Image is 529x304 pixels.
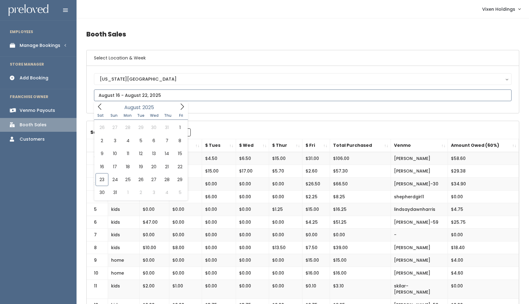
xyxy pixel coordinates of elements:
span: September 1, 2025 [122,186,134,199]
td: $6.50 [236,152,269,165]
td: $4.75 [448,203,519,216]
span: August 22, 2025 [173,160,186,173]
td: $0.00 [202,203,236,216]
span: July 27, 2025 [108,121,121,134]
td: 1 [87,152,108,165]
td: - [391,229,448,241]
td: $29.38 [448,165,519,178]
span: September 4, 2025 [160,186,173,199]
td: $0.00 [269,254,302,267]
td: $17.00 [236,165,269,178]
th: Total Purchased: activate to sort column ascending [330,139,391,152]
td: [PERSON_NAME] [391,267,448,280]
td: skilar-[PERSON_NAME] [391,279,448,298]
td: 10 [87,267,108,280]
span: Tue [134,114,148,117]
span: August 5, 2025 [134,134,147,147]
span: August 2, 2025 [96,134,108,147]
h6: Select Location & Week [87,50,519,66]
th: Venmo: activate to sort column ascending [391,139,448,152]
td: $0.00 [236,203,269,216]
th: Amount Owed (60%): activate to sort column ascending [448,139,519,152]
td: $0.00 [202,279,236,298]
td: $15.00 [302,203,330,216]
td: $0.00 [202,267,236,280]
span: August 3, 2025 [108,134,121,147]
td: $0.00 [169,216,202,229]
td: $4.00 [448,254,519,267]
td: $0.00 [139,254,169,267]
td: $10.00 [139,241,169,254]
div: Venmo Payouts [20,107,55,114]
td: [PERSON_NAME] [391,254,448,267]
span: August 15, 2025 [173,147,186,160]
td: $0.00 [169,254,202,267]
label: Search: [90,128,191,136]
td: $0.00 [330,229,391,241]
span: August 10, 2025 [108,147,121,160]
td: $15.00 [330,254,391,267]
span: Sat [94,114,107,117]
td: $4.50 [202,152,236,165]
td: $6.00 [202,190,236,203]
td: $2.60 [302,165,330,178]
td: $4.25 [302,216,330,229]
td: [PERSON_NAME]-59 [391,216,448,229]
td: 5 [87,203,108,216]
span: August 19, 2025 [134,160,147,173]
td: home [108,254,140,267]
td: $25.75 [448,216,519,229]
td: $0.00 [269,177,302,190]
span: July 29, 2025 [134,121,147,134]
th: $ Fri: activate to sort column ascending [302,139,330,152]
a: Vixen Holdings [476,2,527,16]
td: $16.25 [330,203,391,216]
td: $26.50 [302,177,330,190]
span: August 14, 2025 [160,147,173,160]
th: #: activate to sort column descending [87,139,108,152]
span: August 11, 2025 [122,147,134,160]
div: Customers [20,136,45,142]
div: Booth Sales [20,122,47,128]
td: $0.00 [236,254,269,267]
span: August 6, 2025 [148,134,160,147]
td: $0.00 [202,229,236,241]
td: $0.00 [236,216,269,229]
td: $7.50 [302,241,330,254]
th: $ Thur: activate to sort column ascending [269,139,302,152]
td: $47.00 [139,216,169,229]
td: $4.60 [448,267,519,280]
div: Add Booking [20,75,48,81]
td: 11 [87,279,108,298]
td: $15.00 [269,152,302,165]
td: $0.00 [448,190,519,203]
td: $0.00 [302,229,330,241]
span: August 28, 2025 [160,173,173,186]
span: August 21, 2025 [160,160,173,173]
h4: Booth Sales [86,26,519,43]
span: Mon [121,114,134,117]
img: preloved logo [9,4,48,16]
td: $0.00 [236,267,269,280]
span: August 24, 2025 [108,173,121,186]
td: $1.00 [169,279,202,298]
span: August 25, 2025 [122,173,134,186]
td: kids [108,216,140,229]
td: $3.10 [330,279,391,298]
span: September 5, 2025 [173,186,186,199]
span: August 9, 2025 [96,147,108,160]
td: home [108,267,140,280]
span: July 26, 2025 [96,121,108,134]
td: $15.00 [302,254,330,267]
td: $0.00 [139,267,169,280]
span: July 30, 2025 [148,121,160,134]
td: 7 [87,229,108,241]
input: August 16 - August 22, 2025 [94,89,512,101]
span: September 2, 2025 [134,186,147,199]
td: $0.00 [236,241,269,254]
span: August 29, 2025 [173,173,186,186]
td: 3 [87,177,108,190]
span: Vixen Holdings [482,6,515,13]
th: $ Tues: activate to sort column ascending [202,139,236,152]
div: Manage Bookings [20,42,60,49]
